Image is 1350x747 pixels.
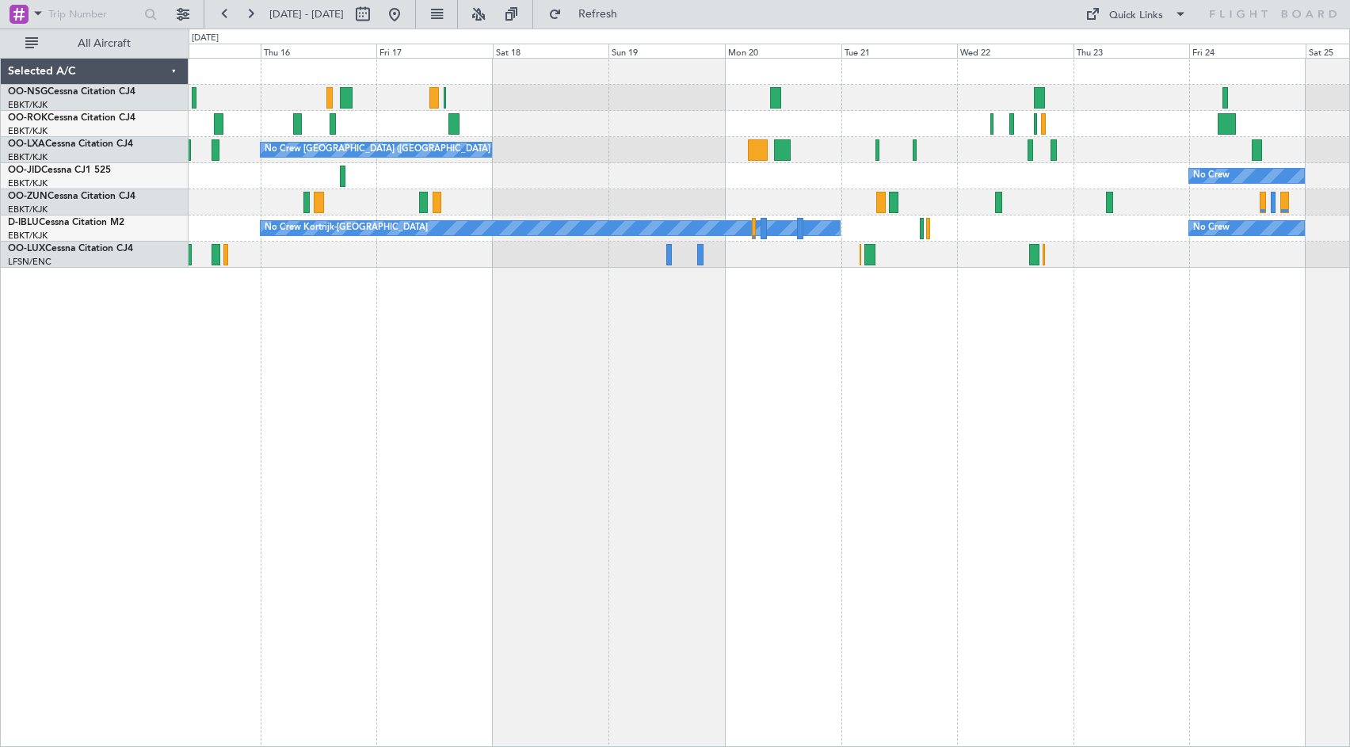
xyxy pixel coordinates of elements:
div: Wed 15 [144,44,261,58]
div: Fri 17 [376,44,493,58]
a: EBKT/KJK [8,230,48,242]
a: OO-ZUNCessna Citation CJ4 [8,192,135,201]
a: OO-NSGCessna Citation CJ4 [8,87,135,97]
a: EBKT/KJK [8,125,48,137]
div: Wed 22 [957,44,1074,58]
span: OO-JID [8,166,41,175]
a: OO-LXACessna Citation CJ4 [8,139,133,149]
div: No Crew Kortrijk-[GEOGRAPHIC_DATA] [265,216,428,240]
div: Sun 19 [608,44,725,58]
a: EBKT/KJK [8,151,48,163]
a: EBKT/KJK [8,204,48,215]
div: Mon 20 [725,44,841,58]
button: All Aircraft [17,31,172,56]
span: D-IBLU [8,218,39,227]
span: OO-LUX [8,244,45,253]
div: Sat 18 [493,44,609,58]
div: No Crew [1193,216,1230,240]
div: Quick Links [1109,8,1163,24]
div: Thu 23 [1074,44,1190,58]
a: EBKT/KJK [8,177,48,189]
span: All Aircraft [41,38,167,49]
span: Refresh [565,9,631,20]
div: No Crew [1193,164,1230,188]
input: Trip Number [48,2,139,26]
button: Quick Links [1077,2,1195,27]
a: OO-JIDCessna CJ1 525 [8,166,111,175]
div: Tue 21 [841,44,958,58]
span: OO-LXA [8,139,45,149]
div: Fri 24 [1189,44,1306,58]
a: D-IBLUCessna Citation M2 [8,218,124,227]
div: No Crew [GEOGRAPHIC_DATA] ([GEOGRAPHIC_DATA] National) [265,138,530,162]
span: OO-NSG [8,87,48,97]
span: [DATE] - [DATE] [269,7,344,21]
a: LFSN/ENC [8,256,51,268]
div: [DATE] [192,32,219,45]
a: OO-LUXCessna Citation CJ4 [8,244,133,253]
button: Refresh [541,2,636,27]
a: EBKT/KJK [8,99,48,111]
div: Thu 16 [261,44,377,58]
span: OO-ROK [8,113,48,123]
a: OO-ROKCessna Citation CJ4 [8,113,135,123]
span: OO-ZUN [8,192,48,201]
